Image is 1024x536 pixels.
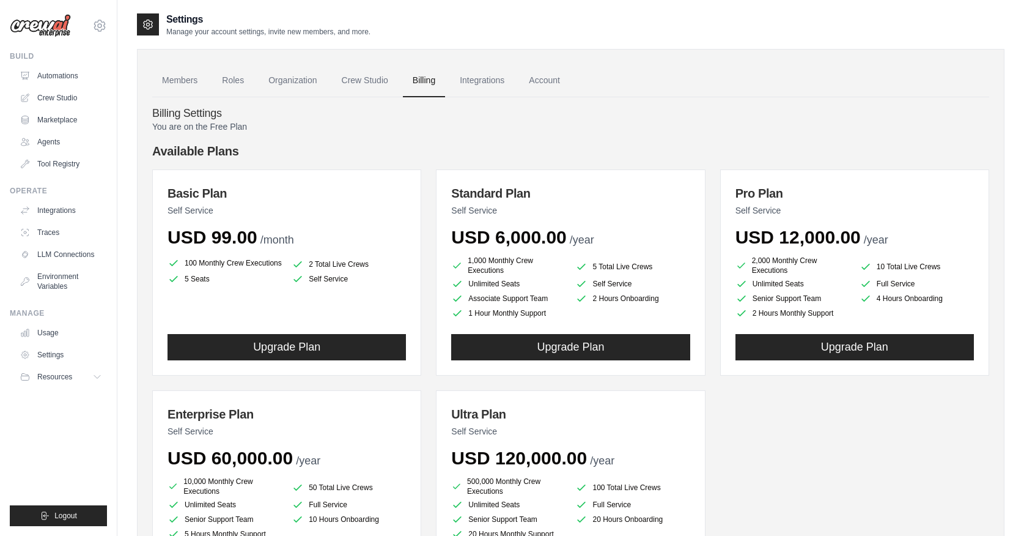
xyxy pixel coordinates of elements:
[168,448,293,468] span: USD 60,000.00
[451,185,690,202] h3: Standard Plan
[168,477,282,496] li: 10,000 Monthly Crew Executions
[575,258,690,275] li: 5 Total Live Crews
[451,227,566,247] span: USD 6,000.00
[735,256,850,275] li: 2,000 Monthly Crew Executions
[15,323,107,343] a: Usage
[292,273,406,285] li: Self Service
[451,513,565,526] li: Senior Support Team
[451,204,690,217] p: Self Service
[292,513,406,526] li: 10 Hours Onboarding
[168,334,406,360] button: Upgrade Plan
[168,204,406,217] p: Self Service
[451,292,565,305] li: Associate Support Team
[570,234,594,246] span: /year
[259,64,326,97] a: Organization
[860,292,974,305] li: 4 Hours Onboarding
[54,511,77,521] span: Logout
[735,334,974,360] button: Upgrade Plan
[10,14,71,37] img: Logo
[15,201,107,220] a: Integrations
[15,88,107,108] a: Crew Studio
[166,12,370,27] h2: Settings
[15,132,107,152] a: Agents
[292,499,406,511] li: Full Service
[292,258,406,270] li: 2 Total Live Crews
[735,204,974,217] p: Self Service
[15,223,107,242] a: Traces
[10,186,107,196] div: Operate
[451,448,587,468] span: USD 120,000.00
[10,51,107,61] div: Build
[575,513,690,526] li: 20 Hours Onboarding
[15,345,107,365] a: Settings
[451,499,565,511] li: Unlimited Seats
[451,334,690,360] button: Upgrade Plan
[860,258,974,275] li: 10 Total Live Crews
[451,425,690,437] p: Self Service
[450,64,514,97] a: Integrations
[451,477,565,496] li: 500,000 Monthly Crew Executions
[152,64,207,97] a: Members
[168,499,282,511] li: Unlimited Seats
[403,64,445,97] a: Billing
[168,513,282,526] li: Senior Support Team
[451,307,565,319] li: 1 Hour Monthly Support
[168,273,282,285] li: 5 Seats
[451,256,565,275] li: 1,000 Monthly Crew Executions
[212,64,254,97] a: Roles
[292,479,406,496] li: 50 Total Live Crews
[296,455,320,467] span: /year
[451,406,690,423] h3: Ultra Plan
[332,64,398,97] a: Crew Studio
[152,143,989,160] h4: Available Plans
[168,185,406,202] h3: Basic Plan
[15,367,107,387] button: Resources
[519,64,570,97] a: Account
[15,267,107,296] a: Environment Variables
[735,185,974,202] h3: Pro Plan
[152,107,989,121] h4: Billing Settings
[735,227,861,247] span: USD 12,000.00
[15,154,107,174] a: Tool Registry
[15,66,107,86] a: Automations
[860,278,974,290] li: Full Service
[451,278,565,290] li: Unlimited Seats
[168,425,406,437] p: Self Service
[15,245,107,264] a: LLM Connections
[168,406,406,423] h3: Enterprise Plan
[10,505,107,526] button: Logout
[166,27,370,37] p: Manage your account settings, invite new members, and more.
[864,234,888,246] span: /year
[735,307,850,319] li: 2 Hours Monthly Support
[10,308,107,318] div: Manage
[168,256,282,270] li: 100 Monthly Crew Executions
[575,278,690,290] li: Self Service
[735,278,850,290] li: Unlimited Seats
[575,479,690,496] li: 100 Total Live Crews
[735,292,850,305] li: Senior Support Team
[152,121,989,133] p: You are on the Free Plan
[260,234,294,246] span: /month
[590,455,614,467] span: /year
[575,499,690,511] li: Full Service
[15,110,107,130] a: Marketplace
[37,372,72,382] span: Resources
[168,227,257,247] span: USD 99.00
[575,292,690,305] li: 2 Hours Onboarding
